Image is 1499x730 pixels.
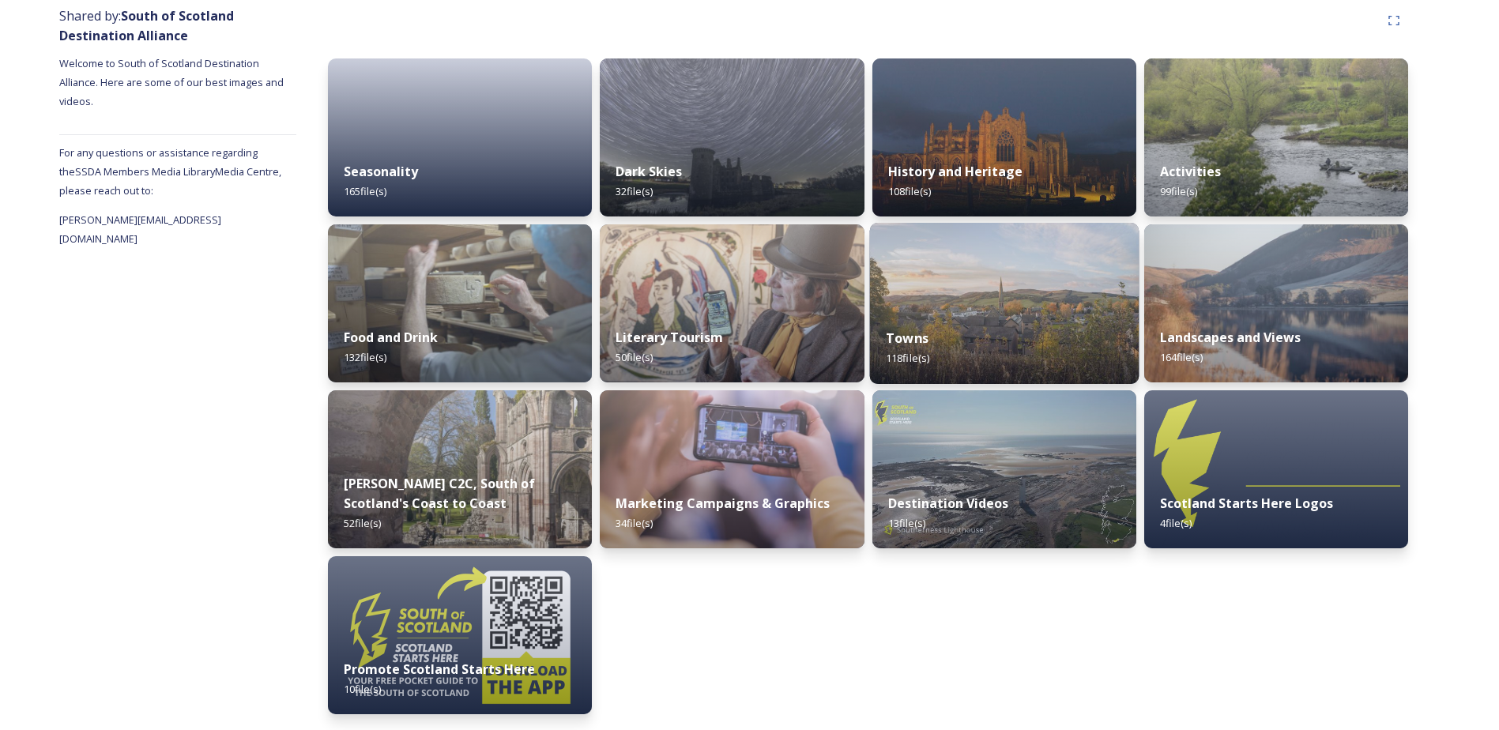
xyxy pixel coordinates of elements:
span: 164 file(s) [1160,350,1203,364]
strong: Landscapes and Views [1160,329,1301,346]
span: 34 file(s) [616,516,653,530]
span: 108 file(s) [888,184,931,198]
span: [PERSON_NAME][EMAIL_ADDRESS][DOMAIN_NAME] [59,213,221,246]
strong: Destination Videos [888,495,1008,512]
img: b65d27b9eb2aad19d35ff1204ff490808f2250e448bcf3d8b5219e3a5f94aac3.jpg [600,58,864,216]
span: 13 file(s) [888,516,925,530]
img: St_Marys_Loch_DIP_7845.jpg [1144,224,1408,382]
img: kirkpatrick-stills-941.jpg [1144,58,1408,216]
span: 50 file(s) [616,350,653,364]
span: 165 file(s) [344,184,386,198]
span: Shared by: [59,7,234,44]
span: Welcome to South of Scotland Destination Alliance. Here are some of our best images and videos. [59,56,286,108]
strong: Towns [886,329,928,347]
img: Melrose_Abbey_At_Dusk_B0012872-Pano.jpg [872,58,1136,216]
span: 32 file(s) [616,184,653,198]
strong: Scotland Starts Here Logos [1160,495,1333,512]
strong: Food and Drink [344,329,438,346]
img: PW_SSDA_Ethical%2520Dairy_61.JPG [328,224,592,382]
span: 118 file(s) [886,351,929,365]
strong: Marketing Campaigns & Graphics [616,495,830,512]
img: ebe4cd67-4a3d-4466-933d-40e7c7213a2a.jpg [600,224,864,382]
strong: History and Heritage [888,163,1023,180]
span: For any questions or assistance regarding the SSDA Members Media Library Media Centre, please rea... [59,145,281,198]
strong: Dark Skies [616,163,682,180]
strong: Promote Scotland Starts Here [344,660,535,678]
strong: Literary Tourism [616,329,723,346]
img: 2021_SSH_Logo_colour.png [1144,390,1408,548]
strong: Activities [1160,163,1221,180]
span: 52 file(s) [344,516,381,530]
strong: South of Scotland Destination Alliance [59,7,234,44]
img: 0f2cd04f-2956-4dd2-813e-9d9a1f65063d.jpg [328,556,592,714]
span: 4 file(s) [1160,516,1192,530]
strong: Seasonality [344,163,418,180]
strong: [PERSON_NAME] C2C, South of Scotland's Coast to Coast [344,475,535,512]
span: 132 file(s) [344,350,386,364]
span: 99 file(s) [1160,184,1197,198]
img: 21f86885-8944-48a3-a684-8fe7c5768312.jpg [600,390,864,548]
img: Selkirk_B0010411-Pano.jpg [869,223,1139,384]
img: b1460154-5bd0-4b8d-9aa8-1aee658b69b5.jpg [872,390,1136,548]
span: 10 file(s) [344,682,381,696]
img: kirkpatrick-stills-1341.jpg [328,390,592,548]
